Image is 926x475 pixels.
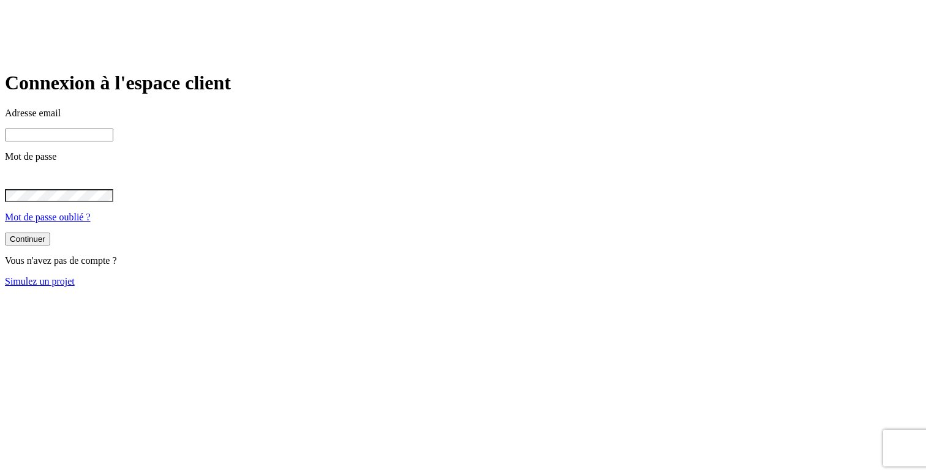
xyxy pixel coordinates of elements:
[5,233,50,245] button: Continuer
[5,108,921,119] p: Adresse email
[5,276,75,286] a: Simulez un projet
[5,255,921,266] p: Vous n'avez pas de compte ?
[5,212,91,222] a: Mot de passe oublié ?
[5,151,921,162] p: Mot de passe
[10,234,45,244] div: Continuer
[5,72,921,94] h1: Connexion à l'espace client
